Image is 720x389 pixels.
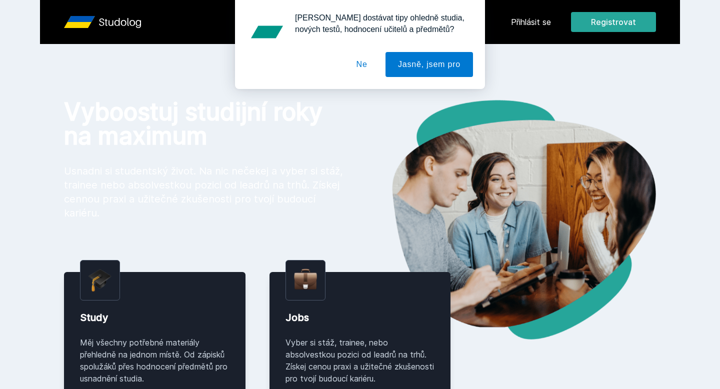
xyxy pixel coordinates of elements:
[64,100,344,148] h1: Vyboostuj studijní roky na maximum
[88,268,111,292] img: graduation-cap.png
[247,12,287,52] img: notification icon
[344,52,380,77] button: Ne
[287,12,473,35] div: [PERSON_NAME] dostávat tipy ohledně studia, nových testů, hodnocení učitelů a předmětů?
[385,52,473,77] button: Jasně, jsem pro
[64,164,344,220] p: Usnadni si studentský život. Na nic nečekej a vyber si stáž, trainee nebo absolvestkou pozici od ...
[285,310,435,324] div: Jobs
[294,266,317,292] img: briefcase.png
[80,310,229,324] div: Study
[360,100,656,339] img: hero.png
[285,336,435,384] div: Vyber si stáž, trainee, nebo absolvestkou pozici od leadrů na trhů. Získej cenou praxi a užitečné...
[80,336,229,384] div: Měj všechny potřebné materiály přehledně na jednom místě. Od zápisků spolužáků přes hodnocení pře...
